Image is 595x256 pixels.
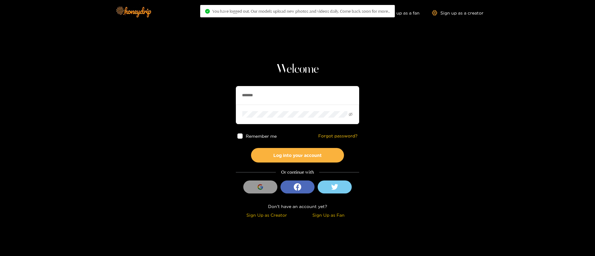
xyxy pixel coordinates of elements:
div: Sign Up as Fan [299,211,358,219]
div: Sign Up as Creator [237,211,296,219]
a: Forgot password? [318,133,358,139]
span: Remember me [246,134,277,138]
div: Don't have an account yet? [236,203,359,210]
button: Log into your account [251,148,344,163]
div: Or continue with [236,169,359,176]
span: You have logged out. Our models upload new photos and videos daily. Come back soon for more.. [212,9,390,14]
h1: Welcome [236,62,359,77]
a: Sign up as a creator [432,10,483,15]
a: Sign up as a fan [377,10,420,15]
span: eye-invisible [349,112,353,116]
span: check-circle [205,9,210,14]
